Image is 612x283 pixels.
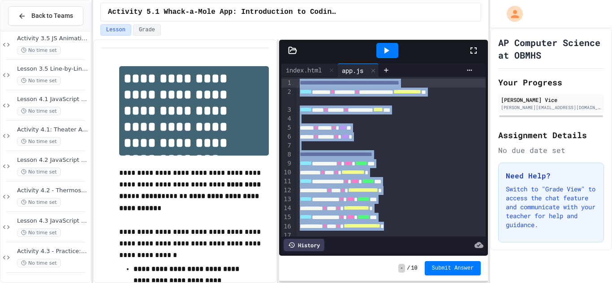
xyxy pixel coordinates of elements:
div: History [284,239,324,251]
span: Back to Teams [31,11,73,21]
button: Grade [133,24,161,36]
div: 5 [281,123,293,132]
div: 15 [281,213,293,222]
div: [PERSON_NAME] Vice [501,96,601,104]
span: No time set [17,259,61,267]
h2: Your Progress [498,76,604,89]
span: No time set [17,46,61,55]
button: Lesson [100,24,131,36]
span: Lesson 4.2 JavaScript Loops (Iteration) [17,156,89,164]
div: 11 [281,177,293,186]
span: Activity 4.1: Theater Admission App [17,126,89,134]
span: No time set [17,107,61,115]
div: 7 [281,141,293,150]
span: Lesson 4.1 JavaScript Conditional Statements [17,96,89,103]
div: 16 [281,222,293,231]
div: 2 [281,88,293,106]
h3: Need Help? [506,170,596,181]
div: My Account [497,4,525,24]
div: 10 [281,168,293,177]
span: - [398,264,405,273]
span: No time set [17,168,61,176]
div: app.js [337,63,379,77]
div: No due date set [498,145,604,156]
span: No time set [17,228,61,237]
h1: AP Computer Science at OBMHS [498,36,604,61]
div: 14 [281,204,293,213]
div: index.html [281,63,337,77]
span: Lesson 3.5 Line-by-Line Explanation of Animation Virtual Aquarium [17,65,89,73]
span: Activity 4.3 - Practice: Kitty App [17,248,89,255]
div: 8 [281,150,293,159]
div: app.js [337,66,368,75]
button: Back to Teams [8,6,83,25]
span: 10 [411,265,417,272]
div: [PERSON_NAME][EMAIL_ADDRESS][DOMAIN_NAME] [501,104,601,111]
span: No time set [17,137,61,146]
div: 17 [281,231,293,240]
span: / [407,265,410,272]
div: 9 [281,159,293,168]
div: 13 [281,195,293,204]
div: 1 [281,79,293,88]
span: Activity 5.1 Whack-a-Mole App: Introduction to Coding a Complete Create Performance Task [108,7,337,17]
h2: Assignment Details [498,129,604,141]
span: Activity 4.2 - Thermostat App Create Variables and Conditionals [17,187,89,194]
span: Lesson 4.3 JavaScript Errors [17,217,89,225]
p: Switch to "Grade View" to access the chat feature and communicate with your teacher for help and ... [506,185,596,229]
span: Submit Answer [432,265,474,272]
div: 12 [281,186,293,195]
div: 6 [281,132,293,141]
div: 4 [281,114,293,123]
span: No time set [17,76,61,85]
button: Submit Answer [425,261,481,275]
span: No time set [17,198,61,207]
div: 3 [281,106,293,114]
div: index.html [281,65,326,75]
span: Activity 3.5 JS Animation Virtual Aquarium [17,35,89,42]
